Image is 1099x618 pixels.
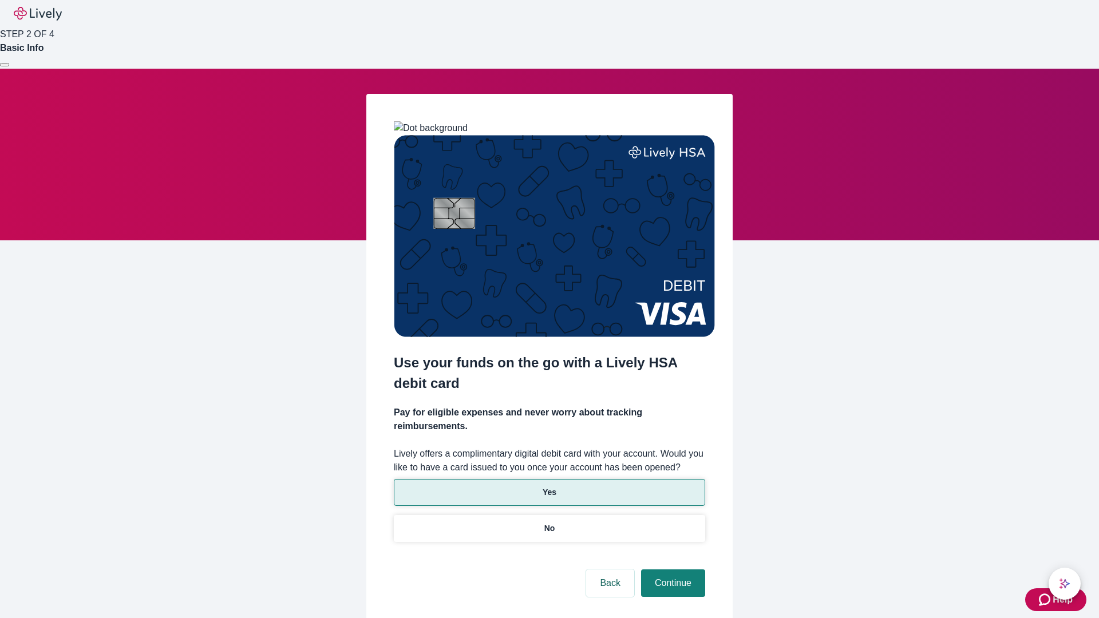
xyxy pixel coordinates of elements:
[394,121,468,135] img: Dot background
[1059,578,1070,589] svg: Lively AI Assistant
[14,7,62,21] img: Lively
[543,486,556,498] p: Yes
[394,352,705,394] h2: Use your funds on the go with a Lively HSA debit card
[394,135,715,337] img: Debit card
[394,515,705,542] button: No
[394,406,705,433] h4: Pay for eligible expenses and never worry about tracking reimbursements.
[1053,593,1073,607] span: Help
[394,479,705,506] button: Yes
[586,569,634,597] button: Back
[641,569,705,597] button: Continue
[394,447,705,474] label: Lively offers a complimentary digital debit card with your account. Would you like to have a card...
[544,522,555,534] p: No
[1049,568,1081,600] button: chat
[1039,593,1053,607] svg: Zendesk support icon
[1025,588,1086,611] button: Zendesk support iconHelp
